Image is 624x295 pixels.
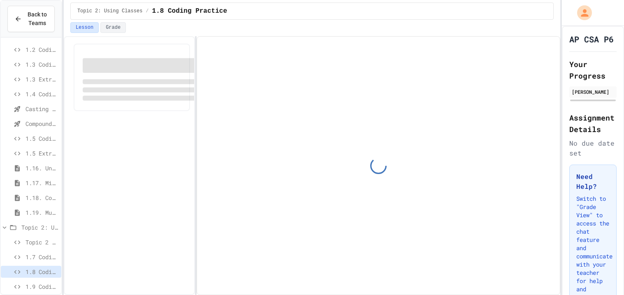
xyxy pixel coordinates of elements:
div: My Account [568,3,594,22]
span: 1.5 Coding Practice [26,134,58,143]
span: 1.7 Coding Practice [26,253,58,261]
span: 1.3 Coding Practice [26,60,58,69]
span: 1.17. Mixed Up Code Practice 1.1-1.6 [26,179,58,187]
span: Back to Teams [27,10,48,28]
button: Back to Teams [7,6,55,32]
button: Lesson [70,22,99,33]
span: 1.3 Extra Challenge Problem [26,75,58,84]
button: Grade [100,22,126,33]
span: 1.8 Coding Practice [152,6,227,16]
h2: Your Progress [569,58,617,81]
span: Topic 2 Project [26,238,58,246]
span: Topic 2: Using Classes [77,8,142,14]
span: 1.5 Extra Challenge Problem [26,149,58,158]
span: Casting and Ranges of variables - Quiz [26,105,58,113]
span: / [146,8,148,14]
h1: AP CSA P6 [569,33,614,45]
span: 1.16. Unit Summary 1a (1.1-1.6) [26,164,58,172]
div: [PERSON_NAME] [572,88,614,95]
div: No due date set [569,138,617,158]
h3: Need Help? [576,172,610,191]
span: 1.18. Coding Practice 1a (1.1-1.6) [26,193,58,202]
span: 1.8 Coding Practice [26,267,58,276]
span: 1.2 Coding Practice [26,45,58,54]
h2: Assignment Details [569,112,617,135]
span: 1.19. Multiple Choice Exercises for Unit 1a (1.1-1.6) [26,208,58,217]
span: Compound assignment operators - Quiz [26,119,58,128]
span: Topic 2: Using Classes [21,223,58,232]
span: 1.9 Coding Practice [26,282,58,291]
span: 1.4 Coding Practice [26,90,58,98]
